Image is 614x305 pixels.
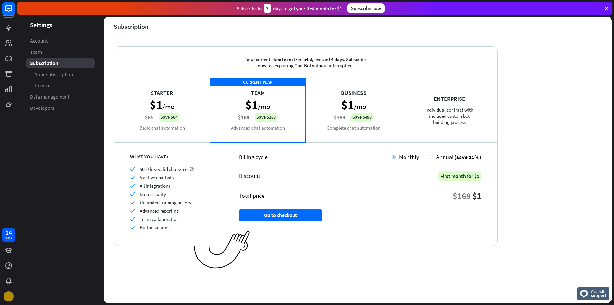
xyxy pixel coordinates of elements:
[140,166,188,172] span: 5000 free valid chats/mo
[591,288,607,294] span: Chat with
[438,171,481,181] div: First month for $1
[140,216,179,222] span: Team collaboration
[140,199,191,205] span: Unlimited training history
[30,60,58,67] span: Subscription
[239,172,260,180] div: Discount
[453,190,471,202] div: $169
[239,153,392,161] div: Billing cycle
[130,192,135,197] i: check
[35,71,73,78] span: Your subscription
[30,37,48,44] span: Account
[130,167,135,172] i: check
[436,153,453,161] span: Annual
[591,293,607,298] span: support
[239,192,264,199] div: Total price
[399,153,419,161] span: Monthly
[264,4,271,13] div: 3
[30,93,69,100] span: Data management
[114,23,148,30] div: Subscription
[26,47,95,57] a: Team
[26,92,95,102] a: Data management
[472,190,481,202] div: $1
[130,175,135,180] i: check
[347,3,385,13] div: Subscribe now
[26,36,95,46] a: Account
[130,217,135,221] i: check
[4,291,14,301] div: J
[140,191,166,197] span: Data security
[140,174,174,181] span: 5 active chatbots
[130,183,135,188] i: check
[281,56,312,62] span: Team free trial
[194,231,250,269] img: ec979a0a656117aaf919.png
[26,69,95,80] a: Your subscription
[239,209,322,221] button: Go to checkout
[130,200,135,205] i: check
[30,105,54,111] span: Developers
[30,49,42,55] span: Team
[130,225,135,230] i: check
[140,183,170,189] span: All integrations
[26,80,95,91] a: Invoices
[237,4,342,13] div: Subscribe in days to get your first month for $1
[130,153,223,160] div: WHAT YOU HAVE:
[454,153,481,161] span: (save 15%)
[2,228,15,242] a: 14 days
[17,20,104,29] header: Settings
[5,3,24,22] button: Open LiveChat chat widget
[140,224,169,230] span: Button actions
[130,208,135,213] i: check
[35,82,53,89] span: Invoices
[5,236,12,240] div: days
[237,47,374,78] div: Your current plan: , ends in . Subscribe now to keep using ChatBot without interruption.
[26,103,95,113] a: Developers
[140,208,179,214] span: Advanced reporting
[328,56,344,62] span: 14 days
[5,230,12,236] div: 14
